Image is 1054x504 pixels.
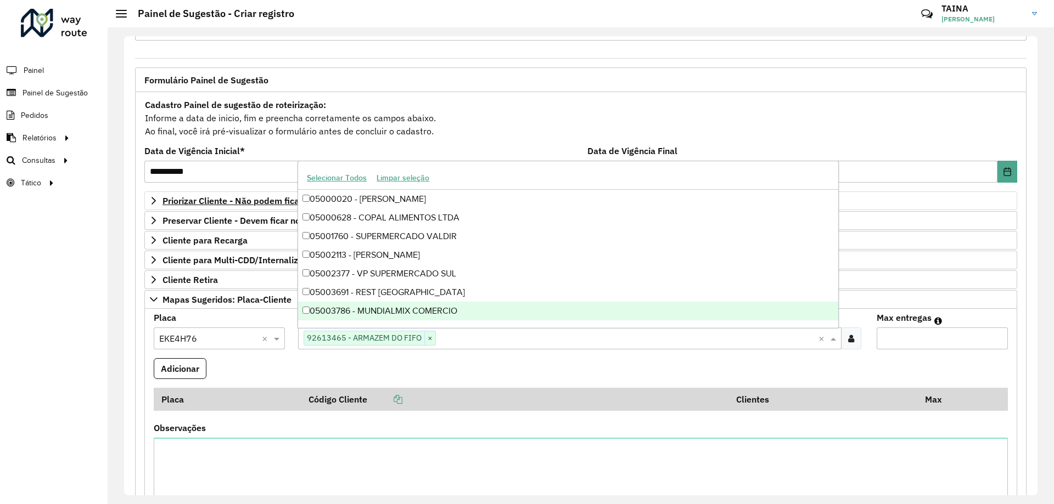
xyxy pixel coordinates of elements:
[298,283,838,302] div: 05003691 - REST [GEOGRAPHIC_DATA]
[298,161,838,328] ng-dropdown-panel: Options list
[154,358,206,379] button: Adicionar
[162,275,218,284] span: Cliente Retira
[917,388,961,411] th: Max
[23,87,88,99] span: Painel de Sugestão
[877,311,932,324] label: Max entregas
[997,161,1017,183] button: Choose Date
[145,99,326,110] strong: Cadastro Painel de sugestão de roteirização:
[144,251,1017,269] a: Cliente para Multi-CDD/Internalização
[298,320,838,339] div: 05006025 - MOINHO COMERCIO DE REFEICOES EIRELI - EP
[144,76,268,84] span: Formulário Painel de Sugestão
[367,394,402,405] a: Copiar
[144,191,1017,210] a: Priorizar Cliente - Não podem ficar no buffer
[304,331,424,344] span: 92613465 - ARMAZEM DO FIFO
[144,290,1017,309] a: Mapas Sugeridos: Placa-Cliente
[154,388,301,411] th: Placa
[144,144,245,157] label: Data de Vigência Inicial
[915,2,939,26] a: Contato Rápido
[23,132,57,144] span: Relatórios
[298,302,838,320] div: 05003786 - MUNDIALMIX COMERCIO
[298,246,838,264] div: 05002113 - [PERSON_NAME]
[162,295,291,304] span: Mapas Sugeridos: Placa-Cliente
[144,270,1017,289] a: Cliente Retira
[144,98,1017,138] div: Informe a data de inicio, fim e preencha corretamente os campos abaixo. Ao final, você irá pré-vi...
[941,14,1024,24] span: [PERSON_NAME]
[127,8,294,20] h2: Painel de Sugestão - Criar registro
[934,316,942,325] em: Máximo de clientes que serão colocados na mesma rota com os clientes informados
[144,211,1017,230] a: Preservar Cliente - Devem ficar no buffer, não roteirizar
[301,388,729,411] th: Código Cliente
[941,3,1024,14] h3: TAINA
[298,208,838,227] div: 05000628 - COPAL ALIMENTOS LTDA
[587,144,677,157] label: Data de Vigência Final
[162,196,342,205] span: Priorizar Cliente - Não podem ficar no buffer
[372,169,434,186] button: Limpar seleção
[21,110,48,121] span: Pedidos
[22,155,55,166] span: Consultas
[24,65,44,76] span: Painel
[818,332,828,345] span: Clear all
[729,388,917,411] th: Clientes
[298,227,838,246] div: 05001760 - SUPERMERCADO VALDIR
[162,236,248,245] span: Cliente para Recarga
[154,421,206,434] label: Observações
[424,332,435,345] span: ×
[162,256,317,264] span: Cliente para Multi-CDD/Internalização
[162,216,386,225] span: Preservar Cliente - Devem ficar no buffer, não roteirizar
[21,177,41,189] span: Tático
[298,190,838,208] div: 05000020 - [PERSON_NAME]
[262,332,271,345] span: Clear all
[298,264,838,283] div: 05002377 - VP SUPERMERCADO SUL
[154,311,176,324] label: Placa
[144,231,1017,250] a: Cliente para Recarga
[302,169,372,186] button: Selecionar Todos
